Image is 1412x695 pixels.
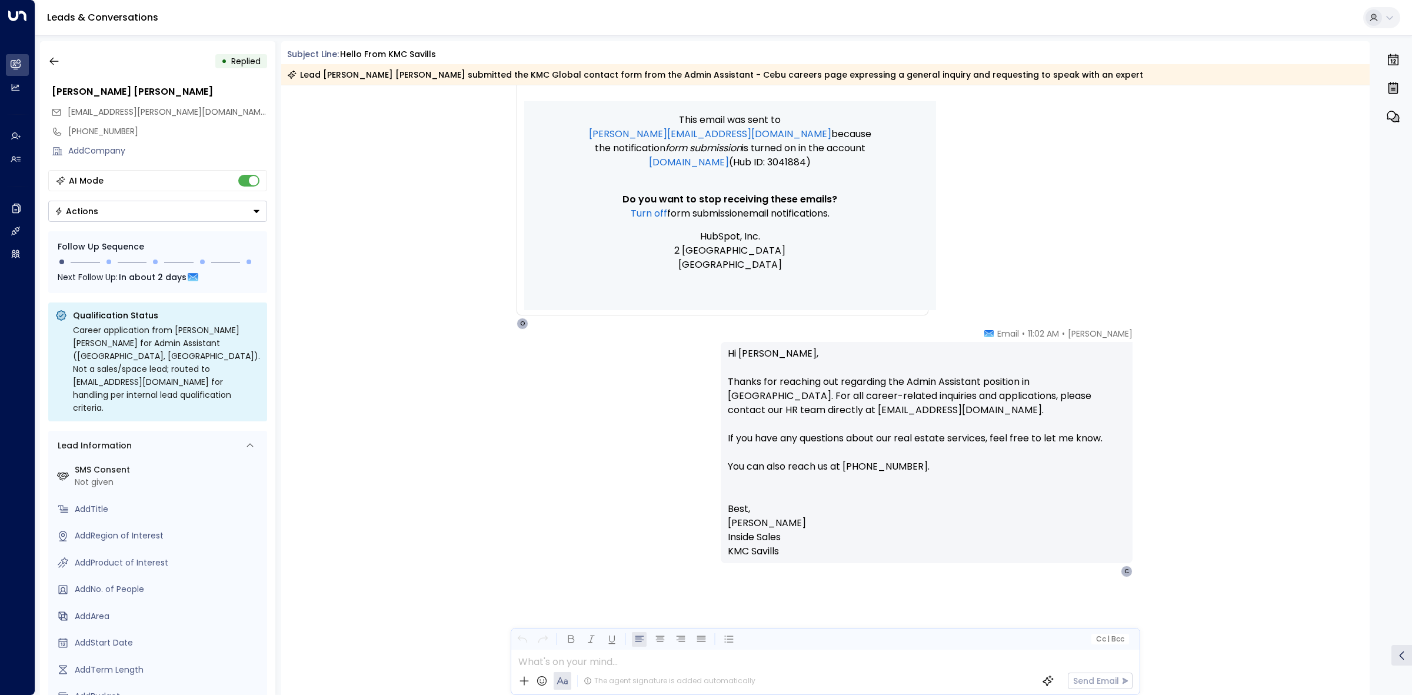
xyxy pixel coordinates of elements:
span: Form submission [665,141,742,155]
span: [EMAIL_ADDRESS][PERSON_NAME][DOMAIN_NAME] [68,106,268,118]
a: [PERSON_NAME][EMAIL_ADDRESS][DOMAIN_NAME] [589,127,831,141]
span: | [1107,635,1110,643]
div: Lead [PERSON_NAME] [PERSON_NAME] submitted the KMC Global contact form from the Admin Assistant -... [287,69,1143,81]
button: Undo [515,632,529,647]
a: Leads & Conversations [47,11,158,24]
button: Redo [535,632,550,647]
div: The agent signature is added automatically [584,676,755,686]
span: Email [997,328,1019,340]
div: [PERSON_NAME] [PERSON_NAME] [52,85,267,99]
span: Cc Bcc [1095,635,1124,643]
div: AddStart Date [75,637,262,649]
div: C [1121,566,1133,577]
span: • [1062,328,1065,340]
div: AddTitle [75,503,262,516]
p: email notifications. [583,207,877,221]
span: Subject Line: [287,48,339,60]
div: AddCompany [68,145,267,157]
div: Hello from KMC Savills [340,48,436,61]
div: Lead Information [54,440,132,452]
p: This email was sent to because the notification is turned on in the account (Hub ID: 3041884) [583,113,877,169]
div: Next Follow Up: [58,271,258,284]
span: Replied [231,55,261,67]
a: [DOMAIN_NAME] [649,155,729,169]
div: O [517,318,528,330]
div: Career application from [PERSON_NAME] [PERSON_NAME] for Admin Assistant ([GEOGRAPHIC_DATA], [GEOG... [73,324,260,414]
div: Not given [75,476,262,488]
span: KMC Savills [728,544,779,558]
p: Qualification Status [73,310,260,321]
span: [PERSON_NAME] [1068,328,1133,340]
div: Actions [55,206,98,217]
button: Cc|Bcc [1091,634,1128,645]
div: AddRegion of Interest [75,530,262,542]
div: [PHONE_NUMBER] [68,125,267,138]
span: In about 2 days [119,271,187,284]
div: AddArea [75,610,262,623]
span: Best, [728,502,750,516]
span: [PERSON_NAME] [728,516,806,530]
label: SMS Consent [75,464,262,476]
a: Turn off [631,207,667,221]
p: Hi [PERSON_NAME], Thanks for reaching out regarding the Admin Assistant position in [GEOGRAPHIC_D... [728,347,1125,488]
div: Button group with a nested menu [48,201,267,222]
button: Actions [48,201,267,222]
span: • [1022,328,1025,340]
div: AI Mode [69,175,104,187]
span: cheradee.m.pogoy@gmail.com [68,106,267,118]
span: Form submission [667,207,743,221]
div: AddProduct of Interest [75,557,262,569]
div: • [221,51,227,72]
div: AddTerm Length [75,664,262,676]
div: Follow Up Sequence [58,241,258,253]
span: Do you want to stop receiving these emails? [622,192,837,207]
span: Inside Sales [728,530,781,544]
p: HubSpot, Inc. 2 [GEOGRAPHIC_DATA] [GEOGRAPHIC_DATA] [583,230,877,272]
img: 78_headshot.jpg [1137,328,1161,351]
span: 11:02 AM [1028,328,1059,340]
div: AddNo. of People [75,583,262,596]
